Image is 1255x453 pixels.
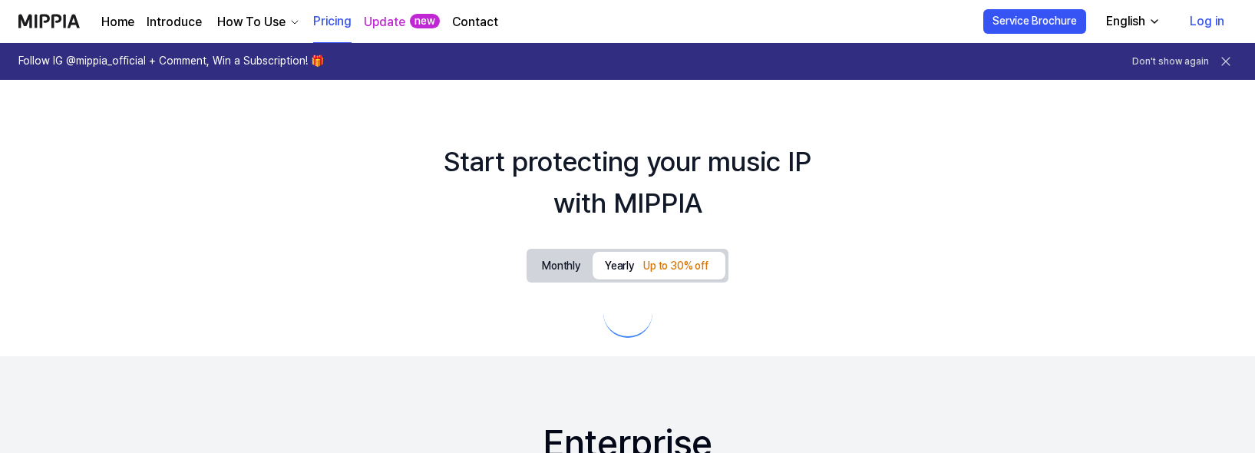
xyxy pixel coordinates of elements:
button: Service Brochure [983,9,1086,34]
h1: Follow IG @mippia_official + Comment, Win a Subscription! 🎁 [18,54,324,69]
button: Yearly [593,252,725,279]
div: Up to 30% off [639,257,713,276]
a: Pricing [313,1,352,43]
a: Home [101,13,134,31]
a: Introduce [147,13,202,31]
button: Don't show again [1132,55,1209,68]
div: new [410,14,440,29]
a: Update [364,13,405,31]
button: English [1094,6,1170,37]
button: Monthly [530,254,593,278]
a: Contact [452,13,498,31]
div: How To Use [214,13,289,31]
div: English [1103,12,1148,31]
button: How To Use [214,13,301,31]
